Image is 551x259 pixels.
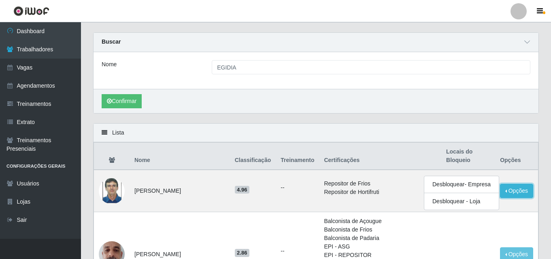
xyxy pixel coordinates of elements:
[281,247,314,255] ul: --
[130,143,230,170] th: Nome
[281,183,314,192] ul: --
[276,143,319,170] th: Treinamento
[94,124,538,142] div: Lista
[324,188,436,196] li: Repositor de Hortifruti
[324,217,436,225] li: Balconista de Açougue
[446,175,490,192] li: O Cestão - Geisel
[102,60,117,69] label: Nome
[324,242,436,251] li: EPI - ASG
[495,143,538,170] th: Opções
[212,60,530,74] input: Digite o Nome...
[500,184,533,198] button: Opções
[441,143,495,170] th: Locais do Bloqueio
[235,249,249,257] span: 2.86
[102,94,142,108] button: Confirmar
[424,193,499,210] button: Desbloquear - Loja
[235,186,249,194] span: 4.96
[102,38,121,45] strong: Buscar
[130,170,230,212] td: [PERSON_NAME]
[13,6,49,16] img: CoreUI Logo
[324,225,436,234] li: Balconista de Frios
[99,174,125,207] img: 1685545063644.jpeg
[424,176,499,193] button: Desbloquear - Empresa
[324,234,436,242] li: Balconista de Padaria
[230,143,276,170] th: Classificação
[319,143,441,170] th: Certificações
[324,179,436,188] li: Repositor de Frios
